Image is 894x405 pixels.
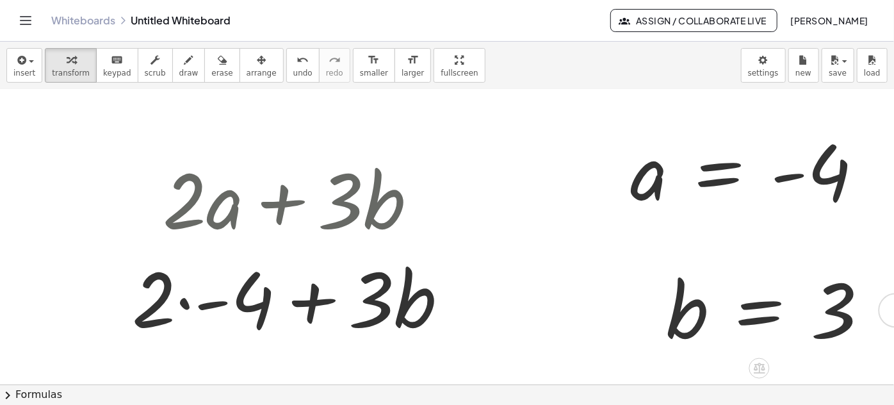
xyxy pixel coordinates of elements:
[749,358,770,378] div: Apply the same math to both sides of the equation
[329,53,341,68] i: redo
[434,48,485,83] button: fullscreen
[780,9,879,32] button: [PERSON_NAME]
[394,48,431,83] button: format_sizelarger
[402,69,424,78] span: larger
[360,69,388,78] span: smaller
[741,48,786,83] button: settings
[326,69,343,78] span: redo
[293,69,313,78] span: undo
[319,48,350,83] button: redoredo
[748,69,779,78] span: settings
[45,48,97,83] button: transform
[297,53,309,68] i: undo
[795,69,811,78] span: new
[103,69,131,78] span: keypad
[407,53,419,68] i: format_size
[353,48,395,83] button: format_sizesmaller
[621,15,767,26] span: Assign / Collaborate Live
[788,48,819,83] button: new
[15,10,36,31] button: Toggle navigation
[52,69,90,78] span: transform
[864,69,881,78] span: load
[6,48,42,83] button: insert
[172,48,206,83] button: draw
[51,14,115,27] a: Whiteboards
[368,53,380,68] i: format_size
[790,15,868,26] span: [PERSON_NAME]
[610,9,777,32] button: Assign / Collaborate Live
[145,69,166,78] span: scrub
[286,48,320,83] button: undoundo
[822,48,854,83] button: save
[204,48,240,83] button: erase
[96,48,138,83] button: keyboardkeypad
[441,69,478,78] span: fullscreen
[179,69,199,78] span: draw
[211,69,232,78] span: erase
[111,53,123,68] i: keyboard
[138,48,173,83] button: scrub
[247,69,277,78] span: arrange
[240,48,284,83] button: arrange
[857,48,888,83] button: load
[829,69,847,78] span: save
[13,69,35,78] span: insert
